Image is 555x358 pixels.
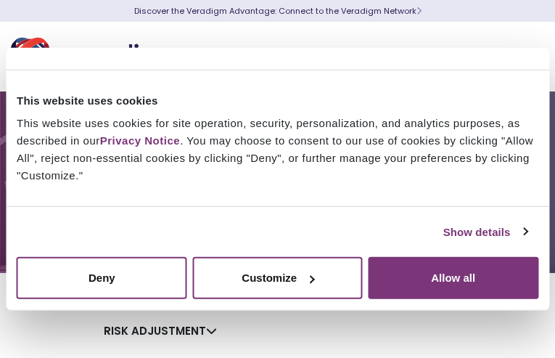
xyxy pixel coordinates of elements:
[416,5,422,17] span: Learn More
[104,323,217,338] a: Risk Adjustment
[192,257,363,299] button: Customize
[17,91,538,109] div: This website uses cookies
[134,5,422,17] a: Discover the Veradigm Advantage: Connect to the Veradigm NetworkLearn More
[100,134,180,147] a: Privacy Notice
[11,33,185,81] img: Veradigm logo
[17,115,538,184] div: This website uses cookies for site operation, security, personalization, and analytics purposes, ...
[17,257,187,299] button: Deny
[443,223,527,240] a: Show details
[511,38,533,76] button: Toggle Navigation Menu
[368,257,538,299] button: Allow all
